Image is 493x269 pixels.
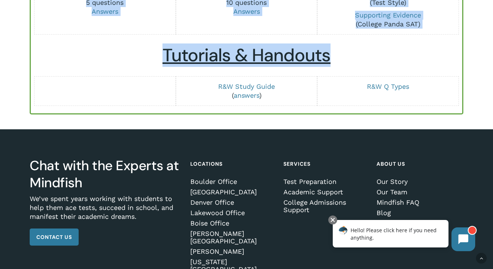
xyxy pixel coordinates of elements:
a: [PERSON_NAME][GEOGRAPHIC_DATA] [190,230,275,245]
a: Lakewood Office [190,209,275,217]
a: Answers [233,7,260,15]
a: Contact Us [30,229,79,246]
a: Supporting Evidence [355,11,421,19]
a: Mindfish FAQ [377,199,461,206]
h4: Services [283,157,368,171]
a: Boulder Office [190,178,275,185]
a: Our Story [377,178,461,185]
a: [GEOGRAPHIC_DATA] [190,188,275,196]
a: College Admissions Support [283,199,368,214]
a: Boise Office [190,220,275,227]
h4: Locations [190,157,275,171]
iframe: Chatbot [325,214,483,259]
h4: About Us [377,157,461,171]
p: ( ) [180,82,313,100]
a: Our Team [377,188,461,196]
u: Tutorials & Handouts [162,43,331,67]
span: Contact Us [36,233,72,241]
a: [PERSON_NAME] [190,248,275,255]
a: Answers [92,7,118,15]
p: (College Panda SAT) [322,11,454,29]
a: Denver Office [190,199,275,206]
a: Blog [377,209,461,217]
a: Test Preparation [283,178,368,185]
a: answers [234,91,259,99]
a: R&W Q Types [367,82,409,90]
p: We’ve spent years working with students to help them ace tests, succeed in school, and manifest t... [30,194,181,229]
h3: Chat with the Experts at Mindfish [30,157,181,191]
a: Academic Support [283,188,368,196]
a: R&W Study Guide [218,82,275,90]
